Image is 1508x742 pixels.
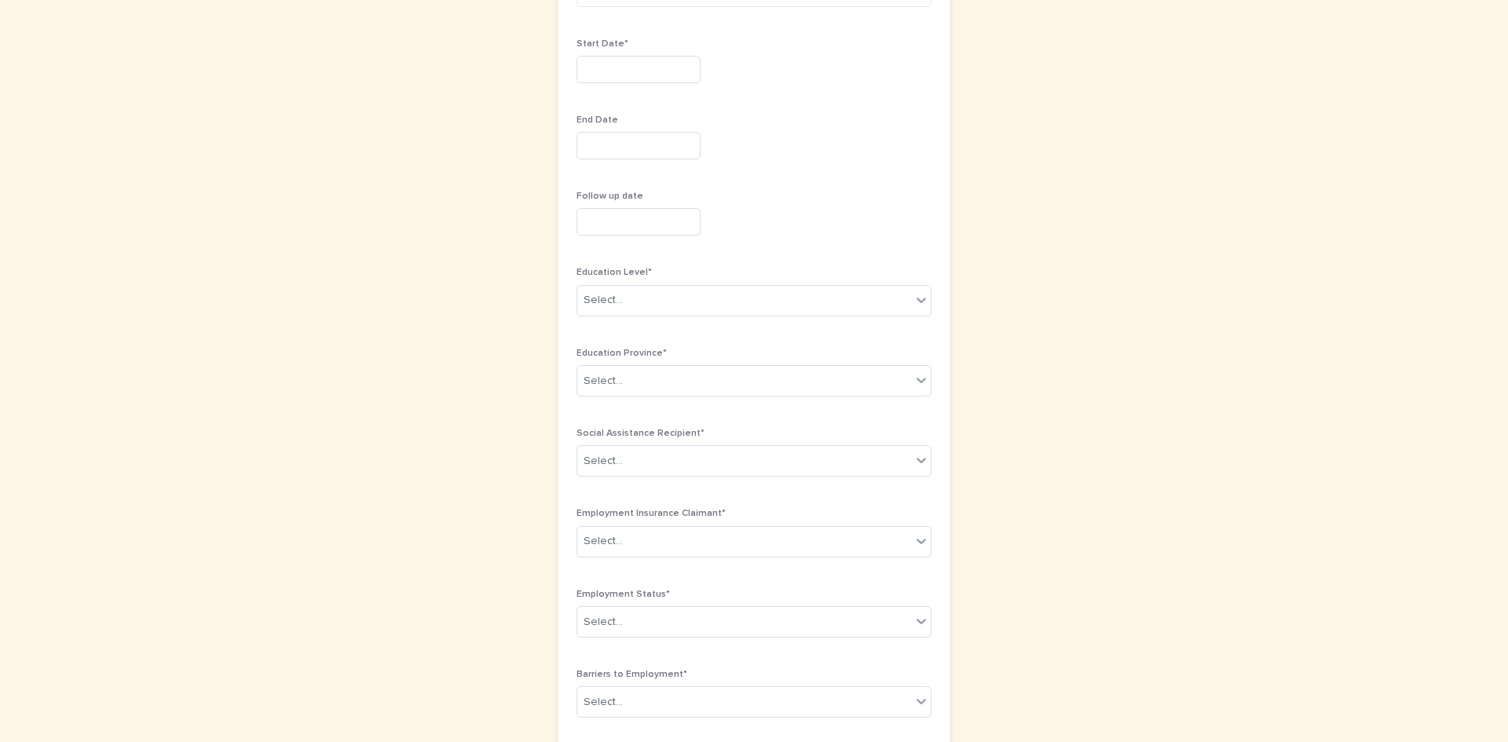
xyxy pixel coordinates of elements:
[576,115,618,125] span: End Date
[584,694,623,711] div: Select...
[576,39,628,49] span: Start Date*
[576,590,670,599] span: Employment Status*
[576,509,726,518] span: Employment Insurance Claimant*
[584,292,623,309] div: Select...
[584,453,623,470] div: Select...
[576,670,687,679] span: Barriers to Employment*
[576,349,667,358] span: Education Province*
[576,429,705,438] span: Social Assistance Recipient*
[584,533,623,550] div: Select...
[576,268,652,277] span: Education Level*
[584,373,623,389] div: Select...
[576,192,643,201] span: Follow up date
[584,614,623,631] div: Select...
